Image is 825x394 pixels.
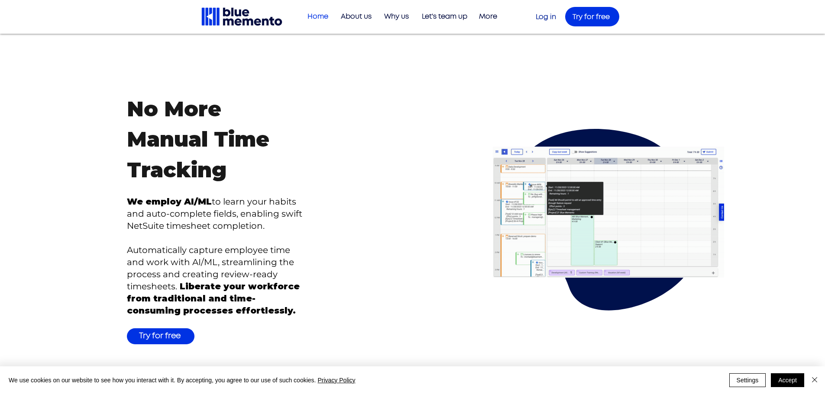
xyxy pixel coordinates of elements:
p: Why us [380,10,413,24]
a: Try for free [127,328,194,344]
a: Try for free [565,7,619,26]
a: About us [333,10,376,24]
span: to learn your habits and auto-complete fields, enabling swift NetSuite timesheet completion. [127,196,302,231]
span: Try for free [573,13,610,20]
span: Try for free [139,332,181,340]
p: Let's team up [417,10,472,24]
span: Liberate your workforce from traditional and time-consuming processes effortlessly. [127,281,300,316]
img: gif bluememento timesheet [493,147,724,278]
span: We use cookies on our website to see how you interact with it. By accepting, you agree to our use... [9,376,356,384]
button: Settings [729,373,766,387]
nav: Site [300,10,501,24]
a: Home [300,10,333,24]
a: Why us [376,10,413,24]
img: Blue Memento black logo [201,6,283,27]
button: Accept [771,373,804,387]
p: About us [336,10,376,24]
p: More [475,10,501,24]
span: No More Manual Time Tracking [127,96,269,182]
button: Close [809,373,820,387]
p: Home [303,10,333,24]
a: Let's team up [413,10,472,24]
img: Close [809,375,820,385]
a: Privacy Policy [317,377,355,384]
span: We employ AI/ML [127,196,212,207]
span: Automatically capture employee time and work with AI/ML, streamlining the process and creating re... [127,245,300,316]
a: Log in [536,13,556,20]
